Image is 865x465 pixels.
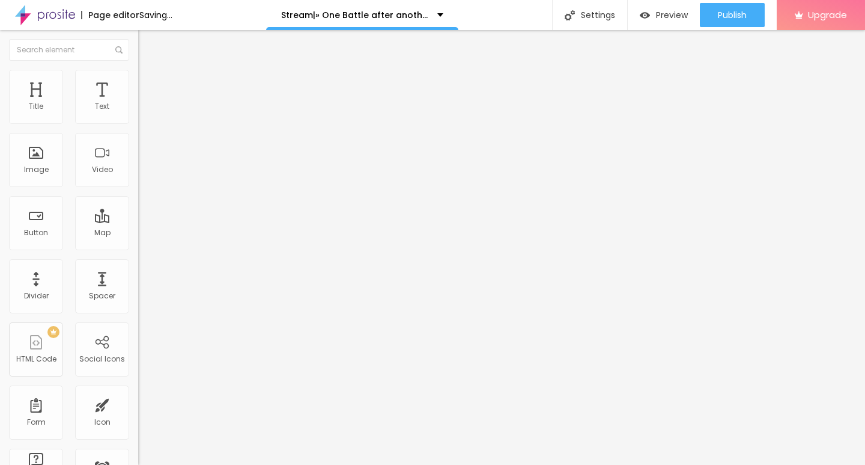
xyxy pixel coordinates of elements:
[808,10,847,20] span: Upgrade
[115,46,123,54] img: Icone
[95,102,109,111] div: Text
[640,10,650,20] img: view-1.svg
[94,418,111,427] div: Icon
[628,3,700,27] button: Preview
[281,11,428,19] p: Stream|» One Battle after another〖 [PERSON_NAME] Film 〗Deutsch / German 2025
[138,30,865,465] iframe: Editor
[81,11,139,19] div: Page editor
[656,10,688,20] span: Preview
[24,292,49,300] div: Divider
[24,229,48,237] div: Button
[700,3,765,27] button: Publish
[89,292,115,300] div: Spacer
[27,418,46,427] div: Form
[94,229,111,237] div: Map
[24,165,49,174] div: Image
[139,11,172,19] div: Saving...
[79,355,125,363] div: Social Icons
[565,10,575,20] img: Icone
[16,355,56,363] div: HTML Code
[9,39,129,61] input: Search element
[718,10,747,20] span: Publish
[92,165,113,174] div: Video
[29,102,43,111] div: Title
